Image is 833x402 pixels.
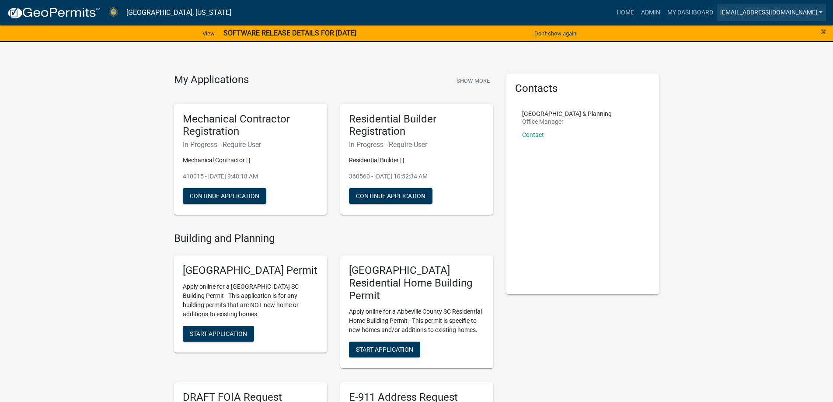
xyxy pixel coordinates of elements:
[349,188,432,204] button: Continue Application
[717,4,826,21] a: [EMAIL_ADDRESS][DOMAIN_NAME]
[821,25,826,38] span: ×
[108,7,119,18] img: Abbeville County, South Carolina
[522,119,612,125] p: Office Manager
[356,346,413,353] span: Start Application
[126,5,231,20] a: [GEOGRAPHIC_DATA], [US_STATE]
[199,26,218,41] a: View
[183,282,318,319] p: Apply online for a [GEOGRAPHIC_DATA] SC Building Permit - This application is for any building pe...
[349,156,484,165] p: Residential Builder | |
[174,73,249,87] h4: My Applications
[190,330,247,337] span: Start Application
[613,4,638,21] a: Home
[223,29,356,37] strong: SOFTWARE RELEASE DETAILS FOR [DATE]
[515,82,651,95] h5: Contacts
[531,26,580,41] button: Don't show again
[349,172,484,181] p: 360560 - [DATE] 10:52:34 AM
[821,26,826,37] button: Close
[183,326,254,342] button: Start Application
[349,307,484,335] p: Apply online for a Abbeville County SC Residential Home Building Permit - This permit is specific...
[174,232,493,245] h4: Building and Planning
[183,140,318,149] h6: In Progress - Require User
[349,342,420,357] button: Start Application
[183,264,318,277] h5: [GEOGRAPHIC_DATA] Permit
[349,140,484,149] h6: In Progress - Require User
[522,131,544,138] a: Contact
[522,111,612,117] p: [GEOGRAPHIC_DATA] & Planning
[349,113,484,138] h5: Residential Builder Registration
[638,4,664,21] a: Admin
[664,4,717,21] a: My Dashboard
[183,188,266,204] button: Continue Application
[183,172,318,181] p: 410015 - [DATE] 9:48:18 AM
[453,73,493,88] button: Show More
[349,264,484,302] h5: [GEOGRAPHIC_DATA] Residential Home Building Permit
[183,113,318,138] h5: Mechanical Contractor Registration
[183,156,318,165] p: Mechanical Contractor | |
